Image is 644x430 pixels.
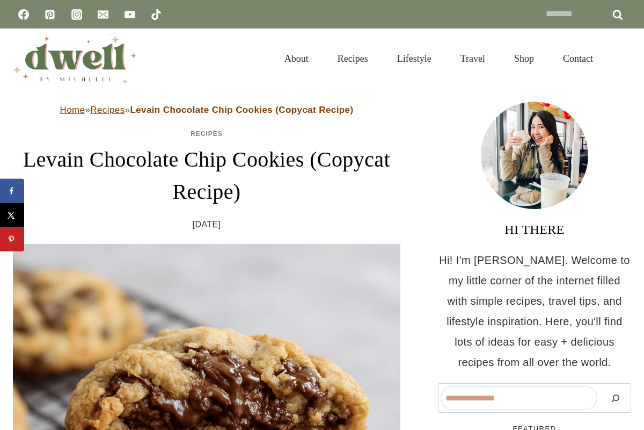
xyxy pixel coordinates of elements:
[92,4,114,25] a: Email
[613,49,631,68] button: View Search Form
[13,144,400,208] h1: Levain Chocolate Chip Cookies (Copycat Recipe)
[119,4,141,25] a: YouTube
[446,40,500,77] a: Travel
[438,220,631,239] h3: HI THERE
[438,250,631,372] p: Hi! I'm [PERSON_NAME]. Welcome to my little corner of the internet filled with simple recipes, tr...
[193,217,221,233] time: [DATE]
[191,130,223,138] a: Recipes
[270,40,323,77] a: About
[500,40,548,77] a: Shop
[13,4,34,25] a: Facebook
[60,105,354,115] span: » »
[323,40,383,77] a: Recipes
[13,34,136,83] img: DWELL by michelle
[66,4,87,25] a: Instagram
[383,40,446,77] a: Lifestyle
[60,105,85,115] a: Home
[130,105,353,115] strong: Levain Chocolate Chip Cookies (Copycat Recipe)
[145,4,167,25] a: TikTok
[603,386,628,410] button: Search
[270,40,608,77] nav: Primary Navigation
[548,40,608,77] a: Contact
[39,4,61,25] a: Pinterest
[90,105,125,115] a: Recipes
